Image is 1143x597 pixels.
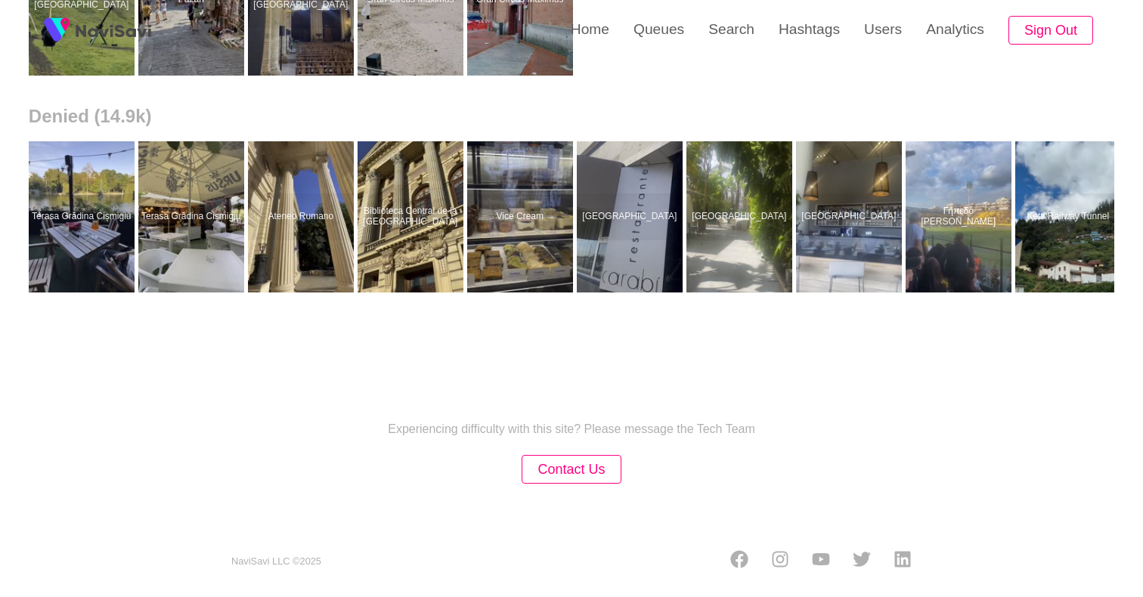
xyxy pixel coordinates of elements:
a: Facebook [730,550,748,573]
a: [GEOGRAPHIC_DATA]Hotel Areca [796,141,906,292]
small: NaviSavi LLC © 2025 [231,556,321,568]
h2: Denied (14.9k) [29,106,1114,127]
a: Γήπεδο [PERSON_NAME]Γήπεδο Κλεάνθης Βικελίδης [906,141,1015,292]
a: Vice CreamVice Cream [467,141,577,292]
a: Biblioteca Central de la [GEOGRAPHIC_DATA]Biblioteca Central de la Universidad de Bucarest [358,141,467,292]
a: LinkedIn [894,550,912,573]
button: Sign Out [1008,16,1093,45]
a: Contact Us [522,463,621,476]
a: Twitter [853,550,871,573]
button: Contact Us [522,455,621,484]
a: Instagram [771,550,789,573]
a: Youtube [812,550,830,573]
p: Experiencing difficulty with this site? Please message the Tech Team [388,422,755,436]
a: [GEOGRAPHIC_DATA]Hotel Areca [686,141,796,292]
a: Terasa Grădina CișmigiuTerasa Grădina Cișmigiu [138,141,248,292]
a: Ateneo RumanoAteneo Rumano [248,141,358,292]
a: [GEOGRAPHIC_DATA]Hotel Areca [577,141,686,292]
img: fireSpot [38,11,76,49]
img: fireSpot [76,23,151,38]
a: Terasa Grădina CișmigiuTerasa Grădina Cișmigiu [29,141,138,292]
a: Ketti Railway TunnelKetti Railway Tunnel [1015,141,1125,292]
